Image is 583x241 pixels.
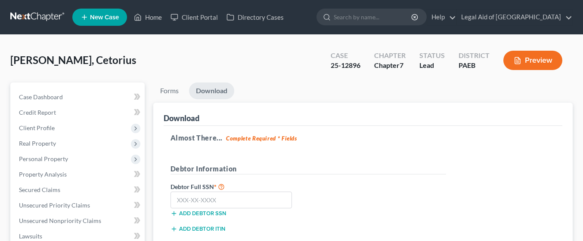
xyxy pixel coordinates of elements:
[164,113,199,123] div: Download
[19,155,68,162] span: Personal Property
[171,192,292,209] input: XXX-XX-XXXX
[400,61,403,69] span: 7
[12,105,145,120] a: Credit Report
[419,61,445,70] div: Lead
[374,61,406,70] div: Chapter
[19,124,55,131] span: Client Profile
[419,51,445,61] div: Status
[153,82,186,99] a: Forms
[189,82,234,99] a: Download
[19,171,67,178] span: Property Analysis
[19,93,63,101] span: Case Dashboard
[19,140,56,147] span: Real Property
[19,201,90,209] span: Unsecured Priority Claims
[334,9,412,25] input: Search by name...
[331,51,360,61] div: Case
[459,51,490,61] div: District
[19,217,101,224] span: Unsecured Nonpriority Claims
[12,198,145,213] a: Unsecured Priority Claims
[10,54,136,66] span: [PERSON_NAME], Cetorius
[374,51,406,61] div: Chapter
[171,164,446,174] h5: Debtor Information
[166,9,222,25] a: Client Portal
[459,61,490,70] div: PAEB
[19,109,56,116] span: Credit Report
[222,9,288,25] a: Directory Cases
[90,14,119,21] span: New Case
[12,89,145,105] a: Case Dashboard
[171,210,226,217] button: Add debtor SSN
[503,51,562,70] button: Preview
[331,61,360,70] div: 25-12896
[427,9,456,25] a: Help
[130,9,166,25] a: Home
[12,167,145,182] a: Property Analysis
[12,182,145,198] a: Secured Claims
[19,232,42,240] span: Lawsuits
[171,226,225,232] button: Add debtor ITIN
[19,186,60,193] span: Secured Claims
[171,133,556,143] h5: Almost There...
[457,9,572,25] a: Legal Aid of [GEOGRAPHIC_DATA]
[12,213,145,229] a: Unsecured Nonpriority Claims
[166,181,308,192] label: Debtor Full SSN
[226,135,297,142] strong: Complete Required * Fields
